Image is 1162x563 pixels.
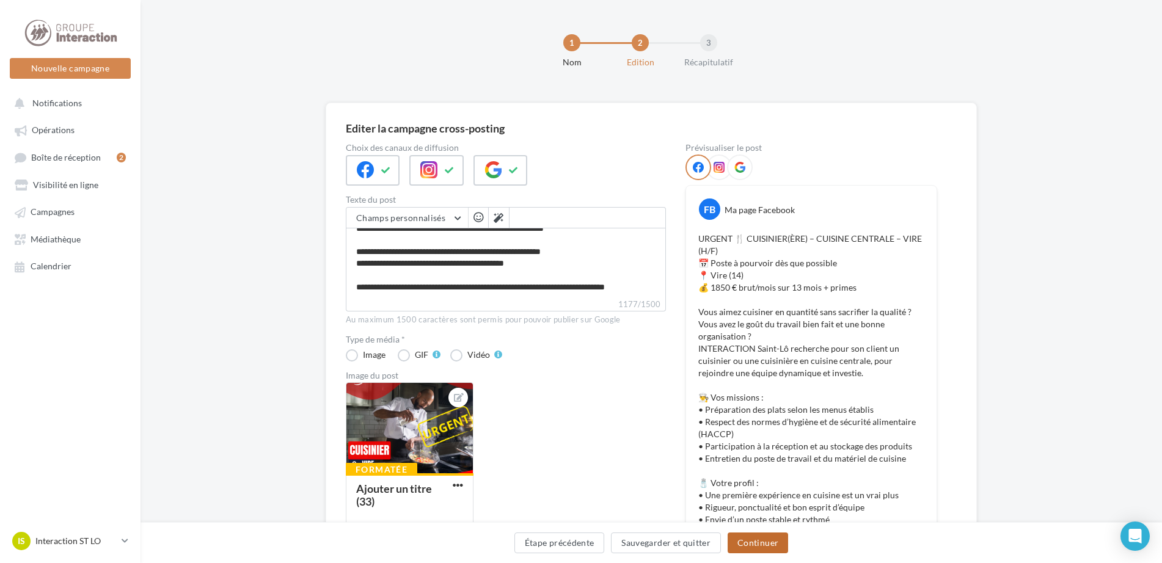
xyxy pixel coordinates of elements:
[35,535,117,547] p: Interaction ST LO
[117,153,126,162] div: 2
[563,34,580,51] div: 1
[356,212,445,223] span: Champs personnalisés
[467,351,490,359] div: Vidéo
[346,314,666,325] div: Au maximum 1500 caractères sont permis pour pouvoir publier sur Google
[611,532,721,553] button: Sauvegarder et quitter
[670,56,748,68] div: Récapitulatif
[514,532,605,553] button: Étape précédente
[346,123,505,134] div: Editer la campagne cross-posting
[699,198,720,220] div: FB
[356,482,432,508] div: Ajouter un titre (33)
[728,532,788,553] button: Continuer
[346,208,468,228] button: Champs personnalisés
[7,92,128,114] button: Notifications
[32,125,75,136] span: Opérations
[10,58,131,79] button: Nouvelle campagne
[1120,521,1150,551] div: Open Intercom Messenger
[7,173,133,195] a: Visibilité en ligne
[363,351,386,359] div: Image
[415,351,428,359] div: GIF
[346,298,666,311] label: 1177/1500
[18,535,25,547] span: IS
[700,34,717,51] div: 3
[31,152,101,162] span: Boîte de réception
[632,34,649,51] div: 2
[685,143,937,152] div: Prévisualiser le post
[346,463,417,476] div: Formatée
[31,234,81,244] span: Médiathèque
[346,371,666,380] div: Image du post
[346,143,666,152] label: Choix des canaux de diffusion
[33,180,98,190] span: Visibilité en ligne
[7,228,133,250] a: Médiathèque
[7,200,133,222] a: Campagnes
[31,261,71,272] span: Calendrier
[31,207,75,217] span: Campagnes
[346,335,666,344] label: Type de média *
[346,195,666,204] label: Texte du post
[7,255,133,277] a: Calendrier
[533,56,611,68] div: Nom
[7,146,133,169] a: Boîte de réception2
[725,204,795,216] div: Ma page Facebook
[32,98,82,108] span: Notifications
[7,118,133,140] a: Opérations
[10,529,131,553] a: IS Interaction ST LO
[601,56,679,68] div: Edition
